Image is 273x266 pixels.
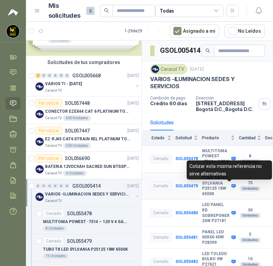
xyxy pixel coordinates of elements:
[64,73,70,78] div: 0
[240,213,261,218] div: Unidades
[202,136,229,140] span: Producto
[187,160,272,179] div: Cotizar esta misma referencia no sirve alternativas
[239,130,265,146] th: Cantidad
[26,207,142,234] a: CerradoSOL055478MULTITOMA POWEST -7514 – 120 V 4 SALIDAS8 Unidades
[45,115,62,121] p: Caracol TV
[45,108,130,115] p: CONECTOR EZEX44 CAT 6 PLATINUM TOOLS
[35,110,44,118] img: Company Logo
[127,183,139,189] p: [DATE]
[175,130,202,146] th: Solicitud
[239,136,256,140] span: Cantidad
[175,136,192,140] span: Solicitud
[35,73,41,78] div: 2
[35,138,44,146] img: Company Logo
[150,258,171,266] div: Cerrado
[45,191,130,198] p: VARIOS -ILUMINACION SEDES Y SERVICIOS
[202,130,239,146] th: Producto
[127,128,139,134] p: [DATE]
[63,115,91,121] div: 500 Unidades
[240,159,261,165] div: Unidades
[45,81,82,87] p: VARIOS TI - [DATE]
[59,73,64,78] div: 0
[35,127,62,135] div: Por cotizar
[26,96,142,124] a: Por cotizarSOL057448[DATE] Company LogoCONECTOR EZEX44 CAT 6 PLATINUM TOOLSCaracol TV500 Unidades
[86,7,95,15] span: 6
[67,239,92,244] p: SOL055479
[35,182,140,204] a: 0 0 0 0 0 0 GSOL005414[DATE] Company LogoVARIOS -ILUMINACION SEDES Y SERVICIOSCaracol TV
[205,48,210,53] span: search
[239,256,261,262] b: 10
[239,154,261,159] b: 8
[47,73,52,78] div: 0
[239,208,261,213] b: 30
[41,73,46,78] div: 0
[43,253,69,259] div: 75 Unidades
[45,88,62,93] p: Caracol TV
[35,154,62,162] div: Por cotizar
[240,237,261,243] div: Unidades
[175,259,198,264] a: SOL055482
[35,72,140,93] a: 2 0 0 0 0 0 GSOL005668[DATE] Company LogoVARIOS TI - [DATE]Caracol TV
[65,101,90,106] p: SOL057448
[196,100,256,112] p: [STREET_ADDRESS] Bogotá D.C. , Bogotá D.C.
[35,184,41,188] div: 0
[48,1,81,21] h1: Mis solicitudes
[127,73,139,79] p: [DATE]
[150,209,171,217] div: Cerrado
[202,202,230,223] b: LED PANEL RD SOBREPONER 24W P27181
[175,184,198,188] a: SOL055479
[53,73,58,78] div: 0
[152,65,159,73] img: Company Logo
[240,186,261,191] div: Unidades
[150,96,190,100] p: Condición de pago
[127,155,139,162] p: [DATE]
[202,230,230,246] b: PANEL LED 60X60 40W P28399
[59,184,64,188] div: 0
[150,155,171,163] div: Cerrado
[47,184,52,188] div: 0
[45,136,130,142] p: EZ-RJ45 CAT6 STRAIN REL PLATINUM TOOLS
[43,237,64,245] div: Cerrado
[53,184,58,188] div: 0
[142,130,175,146] th: Estado
[175,156,198,161] a: SOL055478
[35,193,44,201] img: Company Logo
[190,66,204,73] p: [DATE]
[6,25,19,38] img: Company Logo
[239,181,261,186] b: 75
[43,219,128,225] p: MULTITOMA POWEST -7514 – 120 V 4 SALIDAS
[26,152,142,179] a: Por cotizarSOL056690[DATE] Company LogoBATERIA 12VDC9AH SACRED SUN BTSSP12-9HRCaracol TV6 Unidades
[63,143,91,148] div: 500 Unidades
[175,210,198,215] a: SOL055480
[104,8,109,13] span: search
[43,246,128,253] p: TUBO T8 LED SYLVANIA P25125 18W 6500K
[8,8,18,16] img: Logo peakr
[45,143,62,148] p: Caracol TV
[160,7,174,15] div: Todas
[150,233,171,241] div: Cerrado
[175,235,198,240] b: SOL055481
[65,156,90,161] p: SOL056690
[150,76,265,90] p: VARIOS -ILUMINACION SEDES Y SERVICIOS
[26,56,142,69] div: Solicitudes de tus compradores
[67,211,92,216] p: SOL055478
[202,175,230,197] b: TUBO T8 LED SYLVANIA P25125 18W 6500K
[202,148,230,170] b: MULTITOMA POWEST -7514 – 120 V 4 SALIDAS
[41,184,46,188] div: 0
[196,96,256,100] p: Dirección
[26,234,142,262] a: CerradoSOL055479TUBO T8 LED SYLVANIA P25125 18W 6500K75 Unidades
[35,165,44,173] img: Company Logo
[160,45,201,56] h3: GSOL005414
[225,25,265,37] button: No Leídos
[72,73,101,78] p: GSOL005668
[239,232,261,237] b: 5
[65,128,90,133] p: SOL057447
[150,64,187,74] div: Caracol TV
[45,171,62,176] p: Caracol TV
[125,26,164,36] div: 1 - 29 de 29
[45,198,62,204] p: Caracol TV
